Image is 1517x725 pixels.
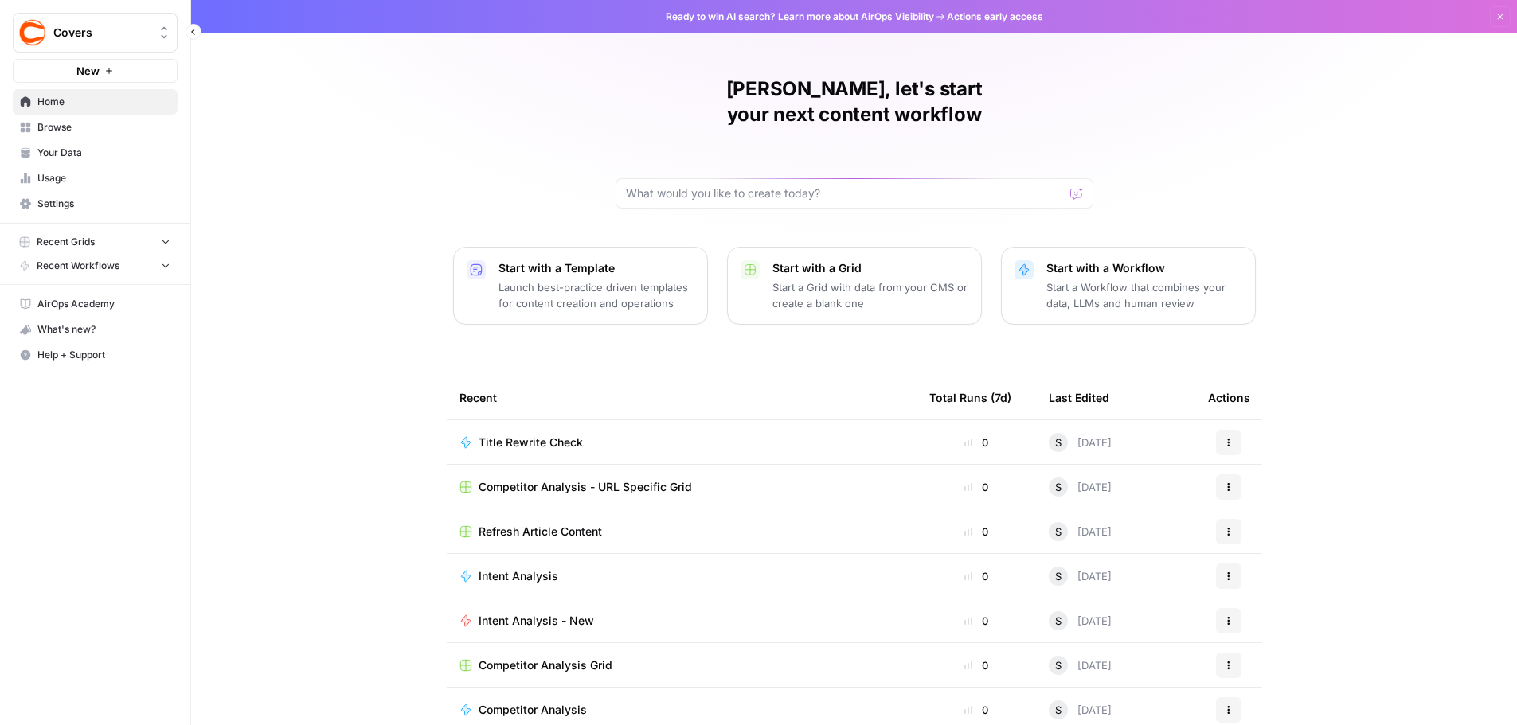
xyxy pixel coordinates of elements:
[1049,567,1112,586] div: [DATE]
[37,197,170,211] span: Settings
[13,59,178,83] button: New
[37,146,170,160] span: Your Data
[1001,247,1256,325] button: Start with a WorkflowStart a Workflow that combines your data, LLMs and human review
[1055,613,1062,629] span: S
[929,568,1023,584] div: 0
[459,702,904,718] a: Competitor Analysis
[778,10,831,22] a: Learn more
[13,13,178,53] button: Workspace: Covers
[13,166,178,191] a: Usage
[1055,702,1062,718] span: S
[772,260,968,276] p: Start with a Grid
[929,702,1023,718] div: 0
[13,291,178,317] a: AirOps Academy
[1049,477,1112,497] div: [DATE]
[727,247,982,325] button: Start with a GridStart a Grid with data from your CMS or create a blank one
[479,657,612,673] span: Competitor Analysis Grid
[1055,568,1062,584] span: S
[1055,479,1062,495] span: S
[616,76,1093,127] h1: [PERSON_NAME], let's start your next content workflow
[76,63,100,79] span: New
[498,279,694,311] p: Launch best-practice driven templates for content creation and operations
[459,657,904,673] a: Competitor Analysis Grid
[453,247,708,325] button: Start with a TemplateLaunch best-practice driven templates for content creation and operations
[459,376,904,419] div: Recent
[37,95,170,109] span: Home
[1049,376,1109,419] div: Last Edited
[1046,279,1242,311] p: Start a Workflow that combines your data, LLMs and human review
[14,318,177,341] div: What's new?
[929,613,1023,629] div: 0
[929,524,1023,540] div: 0
[1055,657,1062,673] span: S
[459,435,904,450] a: Title Rewrite Check
[37,120,170,134] span: Browse
[13,140,178,166] a: Your Data
[1055,435,1062,450] span: S
[37,348,170,362] span: Help + Support
[1046,260,1242,276] p: Start with a Workflow
[479,702,587,718] span: Competitor Analysis
[947,10,1043,24] span: Actions early access
[929,657,1023,673] div: 0
[1049,700,1112,719] div: [DATE]
[1049,611,1112,630] div: [DATE]
[13,115,178,140] a: Browse
[479,435,583,450] span: Title Rewrite Check
[37,259,119,273] span: Recent Workflows
[13,89,178,115] a: Home
[1208,376,1250,419] div: Actions
[459,613,904,629] a: Intent Analysis - New
[666,10,934,24] span: Ready to win AI search? about AirOps Visibility
[479,524,602,540] span: Refresh Article Content
[929,376,1011,419] div: Total Runs (7d)
[498,260,694,276] p: Start with a Template
[929,479,1023,495] div: 0
[13,342,178,368] button: Help + Support
[479,479,692,495] span: Competitor Analysis - URL Specific Grid
[1049,433,1112,452] div: [DATE]
[13,317,178,342] button: What's new?
[479,568,558,584] span: Intent Analysis
[1055,524,1062,540] span: S
[459,568,904,584] a: Intent Analysis
[13,191,178,216] a: Settings
[1049,522,1112,541] div: [DATE]
[13,230,178,254] button: Recent Grids
[13,254,178,278] button: Recent Workflows
[37,297,170,311] span: AirOps Academy
[53,25,150,41] span: Covers
[772,279,968,311] p: Start a Grid with data from your CMS or create a blank one
[1049,656,1112,675] div: [DATE]
[37,171,170,185] span: Usage
[459,524,904,540] a: Refresh Article Content
[626,185,1064,201] input: What would you like to create today?
[459,479,904,495] a: Competitor Analysis - URL Specific Grid
[479,613,594,629] span: Intent Analysis - New
[18,18,47,47] img: Covers Logo
[929,435,1023,450] div: 0
[37,235,95,249] span: Recent Grids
